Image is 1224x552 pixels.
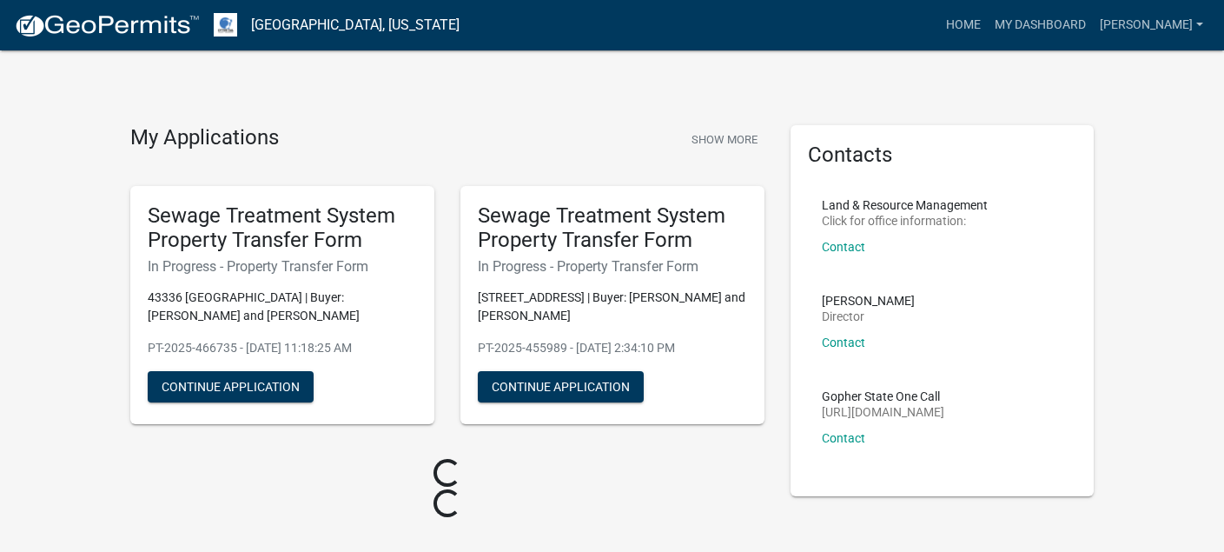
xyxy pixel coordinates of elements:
p: 43336 [GEOGRAPHIC_DATA] | Buyer: [PERSON_NAME] and [PERSON_NAME] [148,289,417,325]
p: [PERSON_NAME] [822,295,915,307]
h4: My Applications [130,125,279,151]
a: Home [939,9,988,42]
h5: Sewage Treatment System Property Transfer Form [148,203,417,254]
a: Contact [822,431,865,445]
h5: Sewage Treatment System Property Transfer Form [478,203,747,254]
p: PT-2025-455989 - [DATE] 2:34:10 PM [478,339,747,357]
button: Show More [685,125,764,154]
a: Contact [822,336,865,349]
button: Continue Application [148,371,314,402]
p: Click for office information: [822,215,988,227]
h6: In Progress - Property Transfer Form [148,258,417,275]
h6: In Progress - Property Transfer Form [478,258,747,275]
a: [PERSON_NAME] [1093,9,1210,42]
a: Contact [822,240,865,254]
p: PT-2025-466735 - [DATE] 11:18:25 AM [148,339,417,357]
p: Gopher State One Call [822,390,944,402]
p: Land & Resource Management [822,199,988,211]
p: [URL][DOMAIN_NAME] [822,406,944,418]
a: [GEOGRAPHIC_DATA], [US_STATE] [251,10,460,40]
a: My Dashboard [988,9,1093,42]
button: Continue Application [478,371,644,402]
p: [STREET_ADDRESS] | Buyer: [PERSON_NAME] and [PERSON_NAME] [478,289,747,325]
h5: Contacts [808,143,1077,168]
p: Director [822,310,915,323]
img: Otter Tail County, Minnesota [214,13,237,37]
